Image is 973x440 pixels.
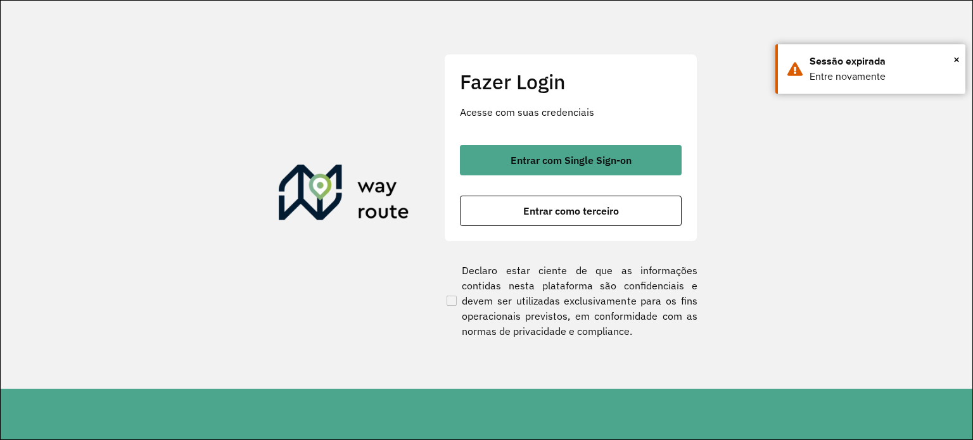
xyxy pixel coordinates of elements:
span: × [953,50,960,69]
img: Roteirizador AmbevTech [279,165,409,225]
label: Declaro estar ciente de que as informações contidas nesta plataforma são confidenciais e devem se... [444,263,697,339]
button: Close [953,50,960,69]
p: Acesse com suas credenciais [460,104,682,120]
button: button [460,145,682,175]
span: Entrar com Single Sign-on [511,155,632,165]
div: Entre novamente [810,69,956,84]
button: button [460,196,682,226]
span: Entrar como terceiro [523,206,619,216]
h2: Fazer Login [460,70,682,94]
div: Sessão expirada [810,54,956,69]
